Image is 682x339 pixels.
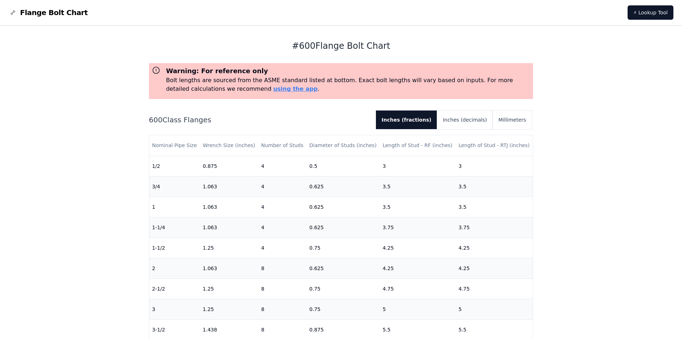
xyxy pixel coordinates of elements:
[456,217,533,237] td: 3.75
[200,299,258,319] td: 1.25
[380,156,456,176] td: 3
[456,237,533,258] td: 4.25
[306,217,380,237] td: 0.625
[306,258,380,278] td: 0.625
[306,237,380,258] td: 0.75
[258,299,306,319] td: 8
[258,176,306,197] td: 4
[380,217,456,237] td: 3.75
[149,156,200,176] td: 1/2
[493,110,532,129] button: Millimeters
[149,217,200,237] td: 1-1/4
[380,237,456,258] td: 4.25
[456,197,533,217] td: 3.5
[20,8,88,18] span: Flange Bolt Chart
[456,156,533,176] td: 3
[456,135,533,156] th: Length of Stud - RTJ (inches)
[306,278,380,299] td: 0.75
[273,85,318,92] a: using the app
[166,66,531,76] h3: Warning: For reference only
[200,176,258,197] td: 1.063
[200,156,258,176] td: 0.875
[200,258,258,278] td: 1.063
[258,237,306,258] td: 4
[166,76,531,93] p: Bolt lengths are sourced from the ASME standard listed at bottom. Exact bolt lengths will vary ba...
[149,135,200,156] th: Nominal Pipe Size
[380,135,456,156] th: Length of Stud - RF (inches)
[258,217,306,237] td: 4
[306,197,380,217] td: 0.625
[149,176,200,197] td: 3/4
[456,258,533,278] td: 4.25
[200,197,258,217] td: 1.063
[258,278,306,299] td: 8
[380,299,456,319] td: 5
[258,258,306,278] td: 8
[380,258,456,278] td: 4.25
[200,135,258,156] th: Wrench Size (inches)
[306,299,380,319] td: 0.75
[437,110,493,129] button: Inches (decimals)
[149,40,533,52] h1: # 600 Flange Bolt Chart
[200,278,258,299] td: 1.25
[380,278,456,299] td: 4.75
[9,8,17,17] img: Flange Bolt Chart Logo
[456,278,533,299] td: 4.75
[149,237,200,258] td: 1-1/2
[200,217,258,237] td: 1.063
[306,176,380,197] td: 0.625
[306,156,380,176] td: 0.5
[149,258,200,278] td: 2
[258,135,306,156] th: Number of Studs
[149,115,370,125] h2: 600 Class Flanges
[380,197,456,217] td: 3.5
[380,176,456,197] td: 3.5
[149,299,200,319] td: 3
[306,135,380,156] th: Diameter of Studs (inches)
[200,237,258,258] td: 1.25
[628,5,673,20] a: ⚡ Lookup Tool
[456,176,533,197] td: 3.5
[376,110,437,129] button: Inches (fractions)
[9,8,88,18] a: Flange Bolt Chart LogoFlange Bolt Chart
[149,197,200,217] td: 1
[258,197,306,217] td: 4
[149,278,200,299] td: 2-1/2
[258,156,306,176] td: 4
[456,299,533,319] td: 5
